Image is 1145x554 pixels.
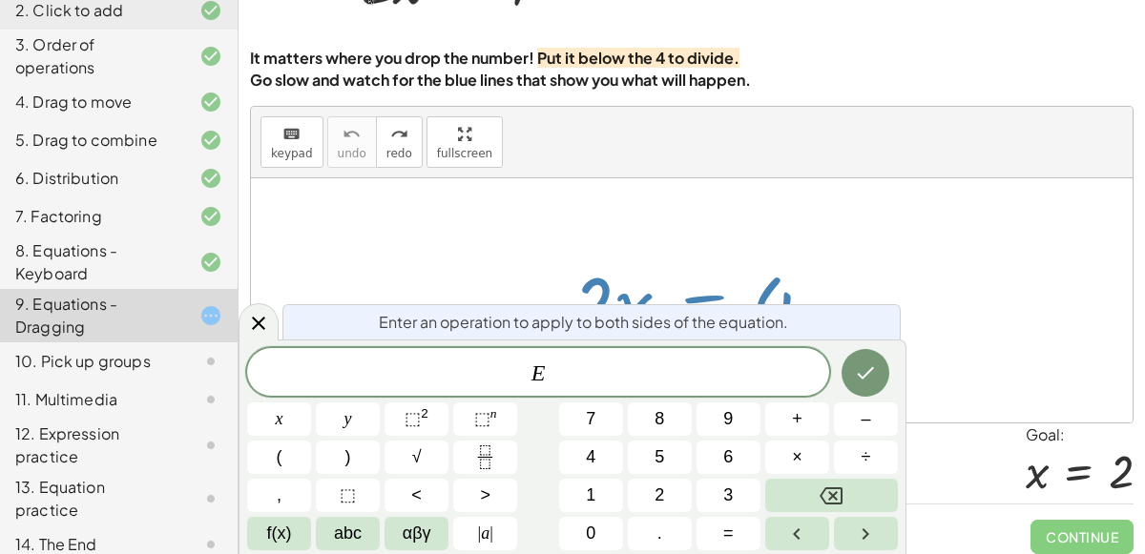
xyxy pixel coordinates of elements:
[340,482,356,508] span: ⬚
[250,70,751,90] strong: Go slow and watch for the blue lines that show you what will happen.
[338,147,366,160] span: undo
[792,406,802,432] span: +
[834,517,898,550] button: Right arrow
[376,116,423,168] button: redoredo
[834,402,898,436] button: Minus
[478,523,482,543] span: |
[386,147,412,160] span: redo
[862,444,871,470] span: ÷
[316,402,380,436] button: y
[559,402,623,436] button: 7
[723,444,733,470] span: 6
[250,48,534,68] strong: It matters where you drop the number!
[199,251,222,274] i: Task finished and correct.
[559,441,623,474] button: 4
[199,205,222,228] i: Task finished and correct.
[1026,423,1134,446] div: Goal:
[199,434,222,457] i: Task not started.
[765,441,829,474] button: Times
[247,441,311,474] button: (
[559,517,623,550] button: 0
[15,422,169,468] div: 12. Expression practice
[861,406,870,432] span: –
[697,402,760,436] button: 9
[723,482,733,508] span: 3
[723,406,733,432] span: 9
[697,517,760,550] button: Equals
[15,350,169,373] div: 10. Pick up groups
[277,482,281,508] span: ,
[199,487,222,510] i: Task not started.
[15,293,169,339] div: 9. Equations - Dragging
[271,147,313,160] span: keypad
[403,521,431,546] span: αβγ
[531,360,546,385] var: E
[199,304,222,327] i: Task started.
[697,441,760,474] button: 6
[628,441,692,474] button: 5
[316,479,380,512] button: Placeholder
[655,444,664,470] span: 5
[480,482,490,508] span: >
[586,482,595,508] span: 1
[247,479,311,512] button: ,
[427,116,503,168] button: fullscreen
[412,444,422,470] span: √
[834,441,898,474] button: Divide
[15,91,169,113] div: 4. Drag to move
[437,147,492,160] span: fullscreen
[316,441,380,474] button: )
[765,517,829,550] button: Left arrow
[537,48,739,68] strong: Put it below the 4 to divide.
[260,116,323,168] button: keyboardkeypad
[474,409,490,428] span: ⬚
[15,167,169,190] div: 6. Distribution
[478,521,493,546] span: a
[453,517,517,550] button: Absolute value
[628,402,692,436] button: 8
[385,479,448,512] button: Less than
[15,33,169,79] div: 3. Order of operations
[765,479,898,512] button: Backspace
[453,402,517,436] button: Superscript
[343,123,361,146] i: undo
[385,441,448,474] button: Square root
[385,517,448,550] button: Greek alphabet
[199,350,222,373] i: Task not started.
[657,521,662,546] span: .
[379,311,788,334] span: Enter an operation to apply to both sides of the equation.
[586,444,595,470] span: 4
[628,479,692,512] button: 2
[586,406,595,432] span: 7
[277,444,282,470] span: (
[628,517,692,550] button: .
[655,482,664,508] span: 2
[411,482,422,508] span: <
[199,91,222,113] i: Task finished and correct.
[199,167,222,190] i: Task finished and correct.
[490,406,497,421] sup: n
[344,406,352,432] span: y
[385,402,448,436] button: Squared
[586,521,595,546] span: 0
[421,406,428,421] sup: 2
[390,123,408,146] i: redo
[765,402,829,436] button: Plus
[792,444,802,470] span: ×
[276,406,283,432] span: x
[489,523,493,543] span: |
[842,349,889,397] button: Done
[15,476,169,522] div: 13. Equation practice
[697,479,760,512] button: 3
[453,441,517,474] button: Fraction
[247,402,311,436] button: x
[15,239,169,285] div: 8. Equations - Keyboard
[199,129,222,152] i: Task finished and correct.
[405,409,421,428] span: ⬚
[199,45,222,68] i: Task finished and correct.
[199,388,222,411] i: Task not started.
[267,521,292,546] span: f(x)
[723,521,734,546] span: =
[282,123,301,146] i: keyboard
[15,129,169,152] div: 5. Drag to combine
